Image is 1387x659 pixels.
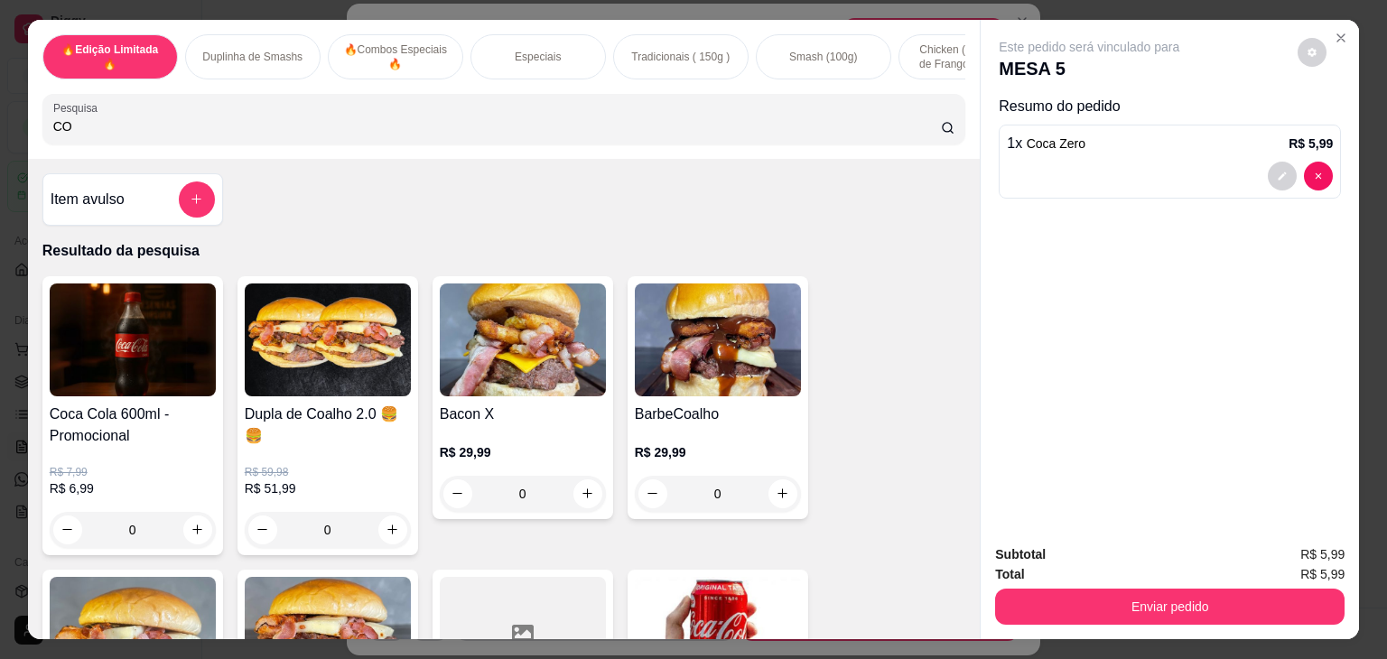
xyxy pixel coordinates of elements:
[245,479,411,497] p: R$ 51,99
[202,50,303,64] p: Duplinha de Smashs
[245,404,411,447] h4: Dupla de Coalho 2.0 🍔🍔
[635,443,801,461] p: R$ 29,99
[343,42,448,71] p: 🔥Combos Especiais 🔥
[999,56,1179,81] p: MESA 5
[914,42,1019,71] p: Chicken ( Burguers de Frango )( 120g )
[53,515,82,544] button: decrease-product-quantity
[440,404,606,425] h4: Bacon X
[631,50,730,64] p: Tradicionais ( 150g )
[50,479,216,497] p: R$ 6,99
[51,189,125,210] h4: Item avulso
[1027,136,1085,151] span: Coca Zero
[183,515,212,544] button: increase-product-quantity
[53,117,941,135] input: Pesquisa
[1289,135,1333,153] p: R$ 5,99
[53,100,104,116] label: Pesquisa
[995,547,1046,562] strong: Subtotal
[995,589,1345,625] button: Enviar pedido
[50,283,216,396] img: product-image
[999,38,1179,56] p: Este pedido será vinculado para
[440,443,606,461] p: R$ 29,99
[1268,162,1297,190] button: decrease-product-quantity
[1007,133,1085,154] p: 1 x
[999,96,1341,117] p: Resumo do pedido
[515,50,561,64] p: Especiais
[440,283,606,396] img: product-image
[245,465,411,479] p: R$ 59,98
[1304,162,1333,190] button: decrease-product-quantity
[995,567,1024,581] strong: Total
[58,42,163,71] p: 🔥Edição Limitada🔥
[1300,544,1345,564] span: R$ 5,99
[42,240,966,262] p: Resultado da pesquisa
[179,181,215,218] button: add-separate-item
[635,283,801,396] img: product-image
[1300,564,1345,584] span: R$ 5,99
[1298,38,1326,67] button: decrease-product-quantity
[50,465,216,479] p: R$ 7,99
[50,404,216,447] h4: Coca Cola 600ml - Promocional
[1326,23,1355,52] button: Close
[789,50,857,64] p: Smash (100g)
[635,404,801,425] h4: BarbeCoalho
[245,283,411,396] img: product-image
